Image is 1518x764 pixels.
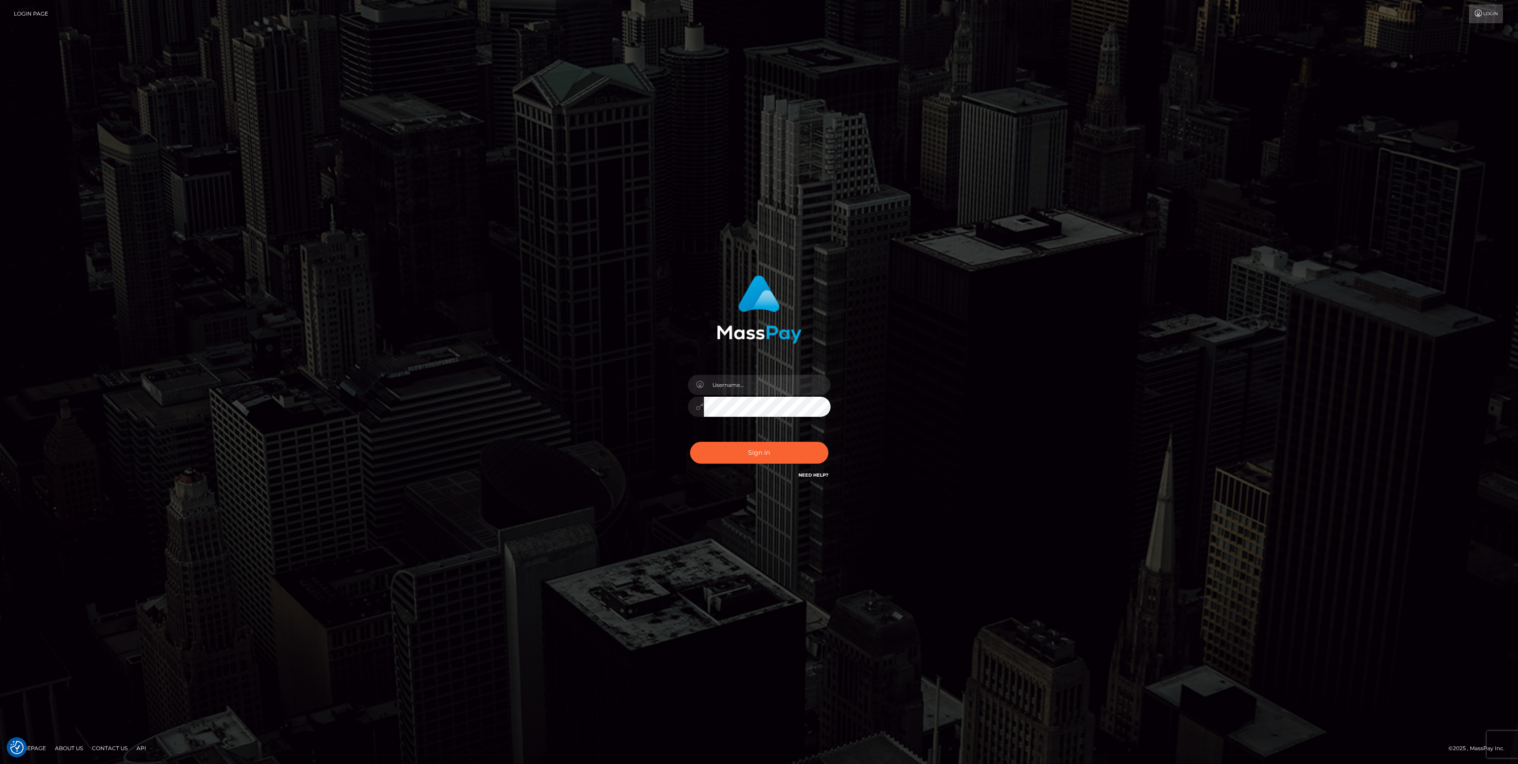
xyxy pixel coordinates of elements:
[10,741,50,755] a: Homepage
[704,375,831,395] input: Username...
[133,741,150,755] a: API
[798,472,828,478] a: Need Help?
[14,4,48,23] a: Login Page
[10,741,24,754] img: Revisit consent button
[1469,4,1503,23] a: Login
[51,741,87,755] a: About Us
[88,741,131,755] a: Contact Us
[1448,743,1511,753] div: © 2025 , MassPay Inc.
[717,275,802,344] img: MassPay Login
[690,442,828,464] button: Sign in
[10,741,24,754] button: Consent Preferences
